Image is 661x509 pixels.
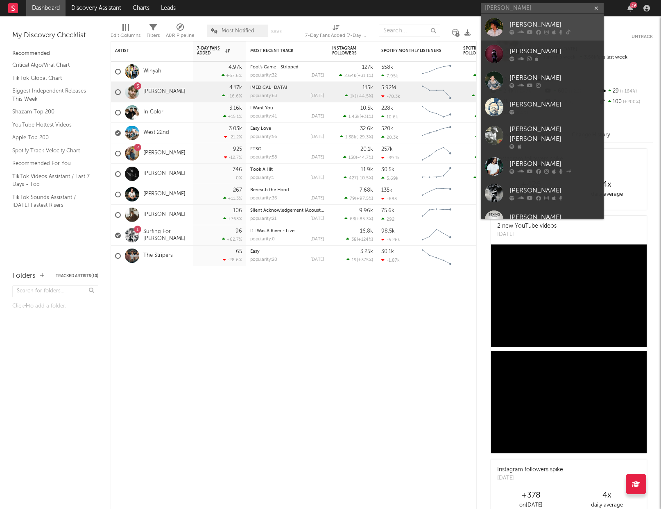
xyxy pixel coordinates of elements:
div: [PERSON_NAME] [509,186,600,195]
div: -39.1k [381,155,400,161]
div: ( ) [345,93,373,99]
div: 30.5k [381,167,394,172]
div: 4.17k [229,85,242,90]
div: Fool's Game - Stripped [250,65,324,70]
input: Search for folders... [12,285,98,297]
a: Critical Algo/Viral Chart [12,61,90,70]
div: ( ) [343,114,373,119]
div: 75.6k [381,208,394,213]
div: popularity: 21 [250,217,276,221]
div: FTSG [250,147,324,152]
a: [PERSON_NAME] [143,150,186,157]
span: 7-Day Fans Added [197,46,223,56]
svg: Chart title [418,143,455,164]
div: 98.5k [381,228,395,234]
div: ( ) [475,114,504,119]
div: 925 [233,147,242,152]
a: Spotify Track Velocity Chart [12,146,90,155]
span: 1k [350,94,355,99]
div: Easy Love [250,127,324,131]
span: +44.5 % [356,94,372,99]
span: 1.38k [345,135,356,140]
div: 20.3k [381,135,398,140]
div: +11.3 % [223,196,242,201]
span: 19 [352,258,357,262]
div: popularity: 0 [250,237,275,242]
div: 39 [630,2,637,8]
span: 1.43k [349,115,360,119]
a: [PERSON_NAME] [143,170,186,177]
div: [DATE] [310,135,324,139]
a: The Stripers [143,252,173,259]
span: +31 % [361,115,372,119]
div: Instagram Followers [332,46,361,56]
div: 96 [235,228,242,234]
div: popularity: 41 [250,114,277,119]
div: ( ) [343,155,373,160]
div: popularity: 1 [250,176,274,180]
span: +31.1 % [358,74,372,78]
a: [PERSON_NAME] [143,211,186,218]
span: +97.5 % [356,197,372,201]
svg: Chart title [418,225,455,246]
div: [PERSON_NAME] [509,100,600,109]
input: Search for artists [481,3,604,14]
div: Spotify Followers [463,46,492,56]
a: [PERSON_NAME] [481,180,604,206]
div: 29 [598,86,653,97]
span: +85.3 % [356,217,372,222]
div: ( ) [346,237,373,242]
svg: Chart title [418,123,455,143]
div: 228k [381,106,393,111]
div: 2 new YouTube videos [497,222,557,231]
span: 427 [349,176,357,181]
div: 520k [381,126,393,131]
div: 9.96k [359,208,373,213]
div: 257k [381,147,393,152]
a: Biggest Independent Releases This Week [12,86,90,103]
a: Apple Top 200 [12,133,90,142]
div: Beneath the Hood [250,188,324,192]
div: ( ) [339,73,373,78]
a: If I Was A River - Live [250,229,294,233]
div: 65 [236,249,242,254]
div: popularity: 20 [250,258,277,262]
a: [PERSON_NAME] [481,206,604,233]
div: -5.26k [381,237,400,242]
div: A&R Pipeline [166,31,195,41]
div: 32.6k [360,126,373,131]
span: 38 [351,238,357,242]
a: TikTok Sounds Assistant / [DATE] Fastest Risers [12,193,90,210]
div: 5.92M [381,85,396,90]
div: ( ) [473,73,504,78]
div: If I Was A River - Live [250,229,324,233]
div: 5.69k [381,176,398,181]
div: Most Recent Track [250,48,312,53]
a: [PERSON_NAME] [481,14,604,41]
div: Spotify Monthly Listeners [381,48,443,53]
div: 30.1k [381,249,394,254]
a: West 22nd [143,129,169,136]
div: Silent Acknowledgement (Acoustic) [250,208,324,213]
button: 39 [627,5,633,11]
span: +375 % [358,258,372,262]
div: [DATE] [310,196,324,201]
div: A&R Pipeline [166,20,195,44]
span: +200 % [622,100,640,104]
span: -29.3 % [358,135,372,140]
div: +16.6 % [222,93,242,99]
div: Filters [147,20,160,44]
div: 746 [233,167,242,172]
div: +15.1 % [223,114,242,119]
div: Click to add a folder. [12,301,98,311]
span: 63 [350,217,355,222]
div: daily average [569,190,645,199]
div: ( ) [476,237,504,242]
div: -70.3k [381,94,400,99]
a: Fool's Game - Stripped [250,65,299,70]
div: 3.16k [229,106,242,111]
div: 267 [233,188,242,193]
button: Untrack [632,33,653,41]
a: Surfing For [PERSON_NAME] [143,228,189,242]
span: 79 [350,197,355,201]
